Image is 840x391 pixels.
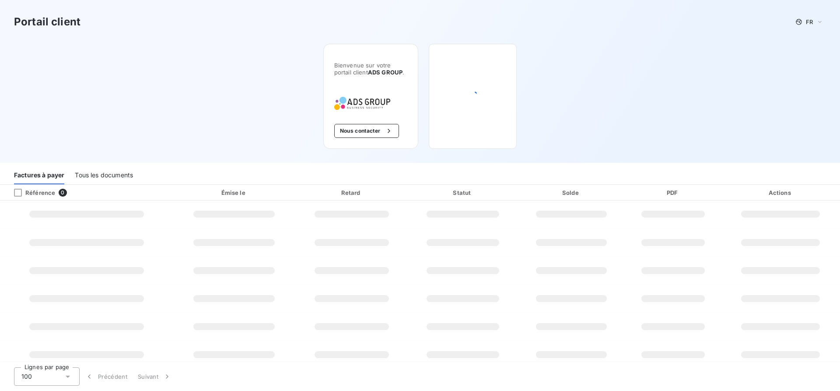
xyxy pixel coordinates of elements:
img: Company logo [334,97,390,110]
span: 0 [59,189,66,197]
span: ADS GROUP [368,69,402,76]
div: Solde [519,188,623,197]
div: PDF [626,188,719,197]
div: Statut [409,188,516,197]
button: Suivant [133,367,177,386]
span: Bienvenue sur votre portail client . [334,62,407,76]
div: Tous les documents [75,166,133,184]
div: Actions [723,188,838,197]
div: Retard [297,188,406,197]
h3: Portail client [14,14,80,30]
div: Factures à payer [14,166,64,184]
button: Précédent [80,367,133,386]
button: Nous contacter [334,124,399,138]
span: 100 [21,372,32,381]
span: FR [806,18,813,25]
div: Émise le [175,188,294,197]
div: Référence [7,189,55,197]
